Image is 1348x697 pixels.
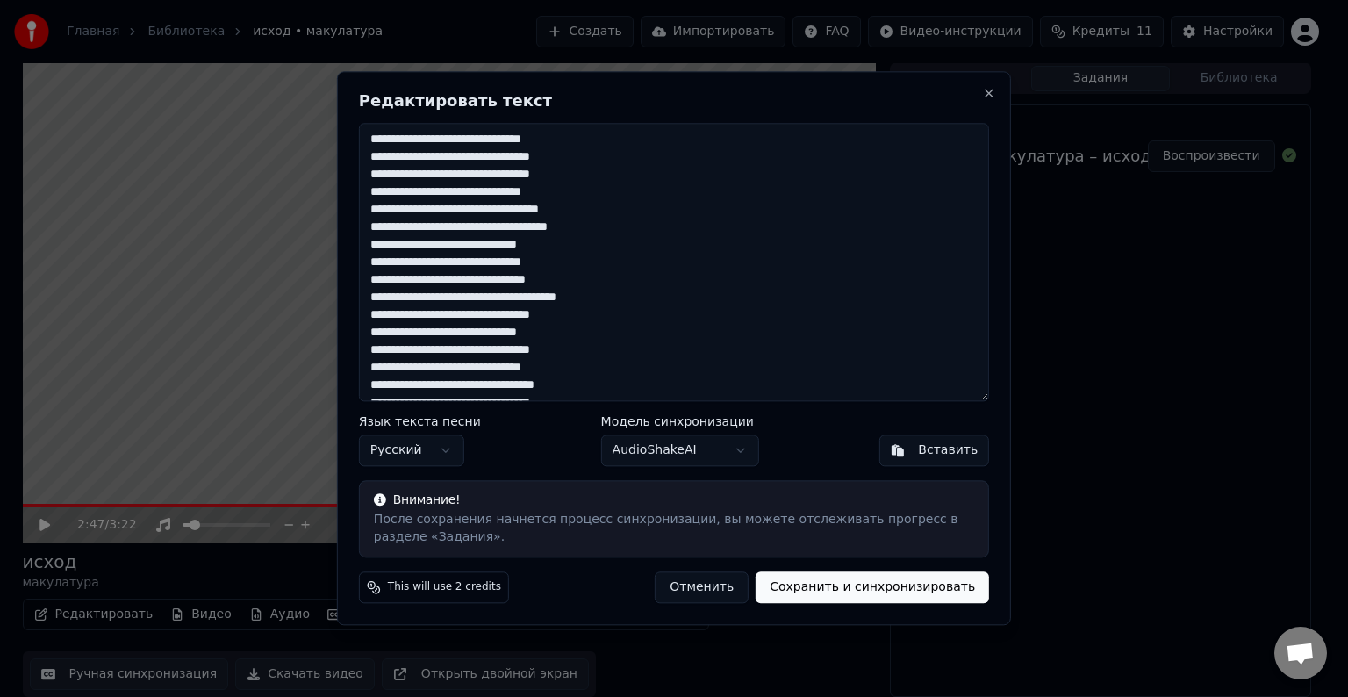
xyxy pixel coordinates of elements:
[601,416,759,428] label: Модель синхронизации
[918,442,978,460] div: Вставить
[359,93,989,109] h2: Редактировать текст
[374,492,974,510] div: Внимание!
[756,572,989,604] button: Сохранить и синхронизировать
[878,435,989,467] button: Вставить
[388,581,501,595] span: This will use 2 credits
[374,512,974,547] div: После сохранения начнется процесс синхронизации, вы можете отслеживать прогресс в разделе «Задания».
[359,416,481,428] label: Язык текста песни
[655,572,749,604] button: Отменить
